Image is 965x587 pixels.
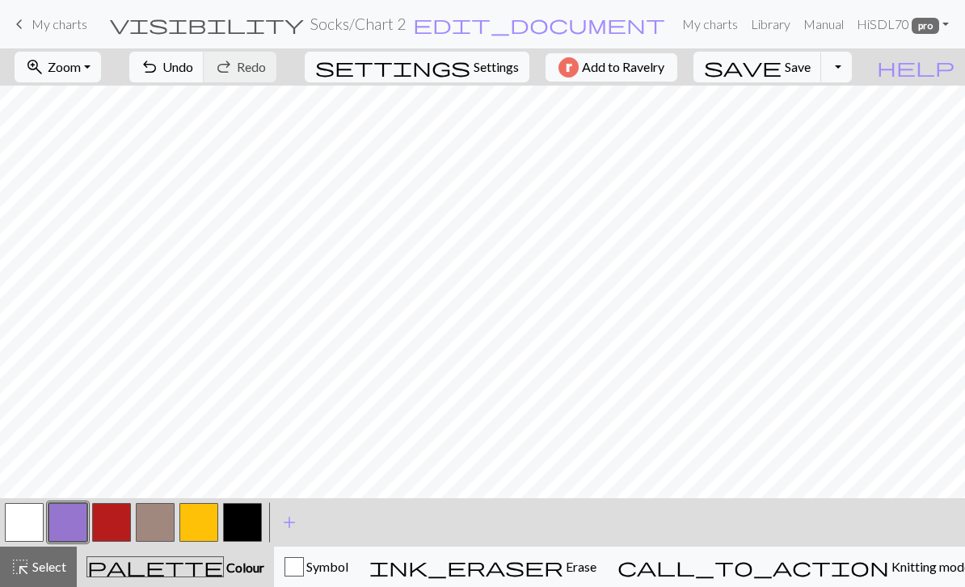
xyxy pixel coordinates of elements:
[676,8,744,40] a: My charts
[32,16,87,31] span: My charts
[546,53,677,82] button: Add to Ravelry
[315,57,470,77] i: Settings
[10,10,87,38] a: My charts
[912,18,939,34] span: pro
[48,59,81,74] span: Zoom
[744,8,797,40] a: Library
[704,56,782,78] span: save
[369,556,563,578] span: ink_eraser
[305,52,529,82] button: SettingsSettings
[15,52,101,82] button: Zoom
[224,560,264,575] span: Colour
[413,13,665,36] span: edit_document
[280,511,299,534] span: add
[129,52,204,82] button: Undo
[558,57,579,78] img: Ravelry
[10,13,29,36] span: keyboard_arrow_left
[87,556,223,578] span: palette
[617,556,889,578] span: call_to_action
[30,559,66,574] span: Select
[304,559,348,574] span: Symbol
[877,56,954,78] span: help
[563,559,596,574] span: Erase
[474,57,519,77] span: Settings
[110,13,304,36] span: visibility
[850,8,955,40] a: HiSDL70 pro
[274,547,359,587] button: Symbol
[11,556,30,578] span: highlight_alt
[162,59,193,74] span: Undo
[140,56,159,78] span: undo
[315,56,470,78] span: settings
[359,547,607,587] button: Erase
[582,57,664,78] span: Add to Ravelry
[25,56,44,78] span: zoom_in
[310,15,406,33] h2: Socks / Chart 2
[785,59,811,74] span: Save
[693,52,822,82] button: Save
[77,547,274,587] button: Colour
[797,8,850,40] a: Manual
